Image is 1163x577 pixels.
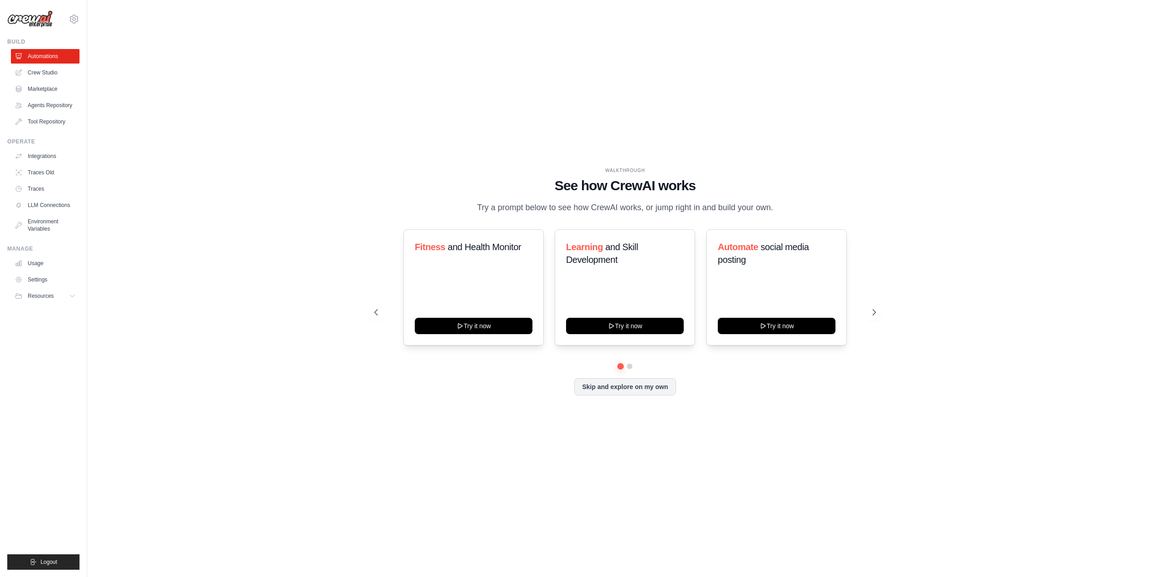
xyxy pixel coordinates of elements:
button: Skip and explore on my own [574,378,676,395]
span: Logout [40,558,57,566]
div: Build [7,38,80,45]
h1: See how CrewAI works [374,178,876,194]
a: Automations [11,49,80,64]
a: Traces [11,182,80,196]
button: Resources [11,289,80,303]
button: Try it now [566,318,684,334]
a: Settings [11,272,80,287]
button: Logout [7,554,80,570]
div: Operate [7,138,80,145]
a: Usage [11,256,80,271]
button: Try it now [415,318,532,334]
span: Resources [28,292,54,300]
img: Logo [7,10,53,28]
a: LLM Connections [11,198,80,212]
a: Environment Variables [11,214,80,236]
div: Manage [7,245,80,252]
span: social media posting [718,242,809,265]
a: Crew Studio [11,65,80,80]
a: Marketplace [11,82,80,96]
a: Integrations [11,149,80,163]
a: Traces Old [11,165,80,180]
button: Try it now [718,318,835,334]
p: Try a prompt below to see how CrewAI works, or jump right in and build your own. [472,201,778,214]
span: and Skill Development [566,242,638,265]
span: Learning [566,242,603,252]
a: Agents Repository [11,98,80,113]
a: Tool Repository [11,114,80,129]
div: WALKTHROUGH [374,167,876,174]
span: Automate [718,242,758,252]
span: Fitness [415,242,445,252]
span: and Health Monitor [447,242,521,252]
